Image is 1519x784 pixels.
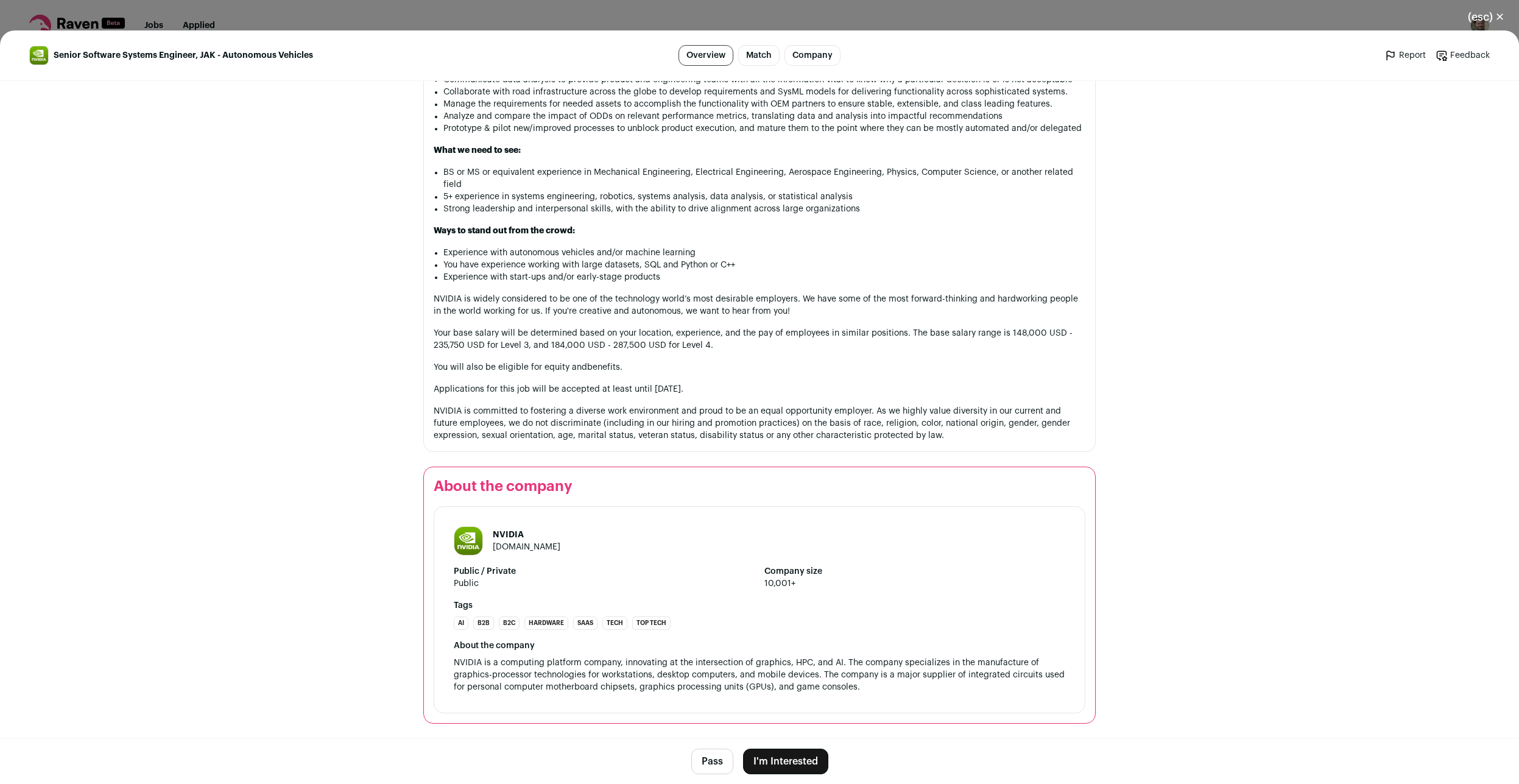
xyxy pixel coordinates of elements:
[54,49,313,62] span: Senior Software Systems Engineer, JAK - Autonomous Vehicles
[434,146,521,155] strong: What we need to see:
[493,543,560,551] a: [DOMAIN_NAME]
[454,577,755,590] span: Public
[602,616,627,630] li: Tech
[443,191,1085,203] li: 5+ experience in systems engineering, robotics, systems analysis, data analysis, or statistical a...
[691,749,733,774] button: Pass
[1384,49,1426,62] a: Report
[434,405,1085,442] p: NVIDIA is committed to fostering a diverse work environment and proud to be an equal opportunity ...
[784,45,841,66] a: Company
[738,45,780,66] a: Match
[434,227,575,235] strong: Ways to stand out from the crowd:
[434,327,1085,351] p: Your base salary will be determined based on your location, experience, and the pay of employees ...
[524,616,568,630] li: Hardware
[493,529,560,541] h1: NVIDIA
[443,166,1085,191] li: BS or MS or equivalent experience in Mechanical Engineering, Electrical Engineering, Aerospace En...
[434,293,1085,317] p: NVIDIA is widely considered to be one of the technology world’s most desirable employers. We have...
[434,477,1085,496] h2: About the company
[499,616,520,630] li: B2C
[573,616,597,630] li: SaaS
[678,45,733,66] a: Overview
[443,98,1085,110] li: Manage the requirements for needed assets to accomplish the functionality with OEM partners to en...
[454,565,755,577] strong: Public / Private
[1436,49,1490,62] a: Feedback
[443,110,1085,122] li: Analyze and compare the impact of ODDs on relevant performance metrics, translating data and anal...
[443,247,1085,259] li: Experience with autonomous vehicles and/or machine learning
[454,640,1065,652] div: About the company
[454,616,468,630] li: AI
[443,271,1085,283] li: Experience with start-ups and/or early-stage products
[1453,4,1519,30] button: Close modal
[454,599,1065,612] strong: Tags
[443,86,1085,98] li: Collaborate with road infrastructure across the globe to develop requirements and SysML models fo...
[764,577,1065,590] span: 10,001+
[764,565,1065,577] strong: Company size
[473,616,494,630] li: B2B
[454,659,1067,691] span: NVIDIA is a computing platform company, innovating at the intersection of graphics, HPC, and AI. ...
[743,749,828,774] button: I'm Interested
[443,122,1085,135] li: Prototype & pilot new/improved processes to unblock product execution, and mature them to the poi...
[30,46,48,65] img: 21765c2efd07c533fb69e7d2fdab94113177da91290e8a5934e70fdfae65a8e1.jpg
[454,527,482,555] img: 21765c2efd07c533fb69e7d2fdab94113177da91290e8a5934e70fdfae65a8e1.jpg
[587,363,620,372] a: benefits
[443,259,1085,271] li: You have experience working with large datasets, SQL and Python or C++
[443,203,1085,215] li: Strong leadership and interpersonal skills, with the ability to drive alignment across large orga...
[632,616,671,630] li: Top Tech
[434,383,1085,395] p: Applications for this job will be accepted at least until [DATE].
[434,361,1085,373] p: You will also be eligible for equity and .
